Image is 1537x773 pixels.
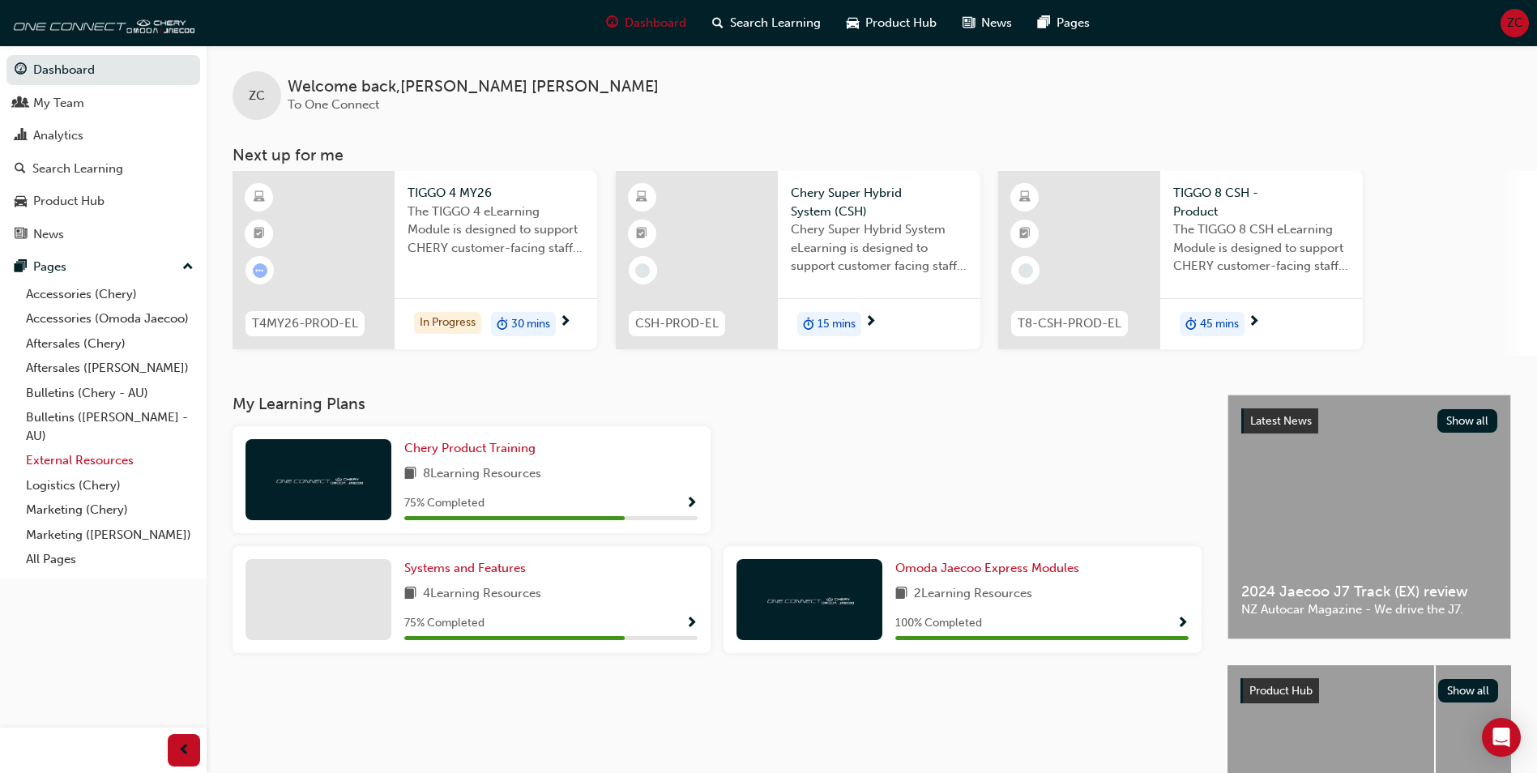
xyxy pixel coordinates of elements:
[404,584,416,604] span: book-icon
[1240,678,1498,704] a: Product HubShow all
[730,14,821,32] span: Search Learning
[1501,9,1529,37] button: ZC
[288,97,379,112] span: To One Connect
[1200,315,1239,334] span: 45 mins
[33,225,64,244] div: News
[1018,263,1033,278] span: learningRecordVerb_NONE-icon
[834,6,950,40] a: car-iconProduct Hub
[497,314,508,335] span: duration-icon
[19,547,200,572] a: All Pages
[895,614,982,633] span: 100 % Completed
[32,160,123,178] div: Search Learning
[559,315,571,330] span: next-icon
[914,584,1032,604] span: 2 Learning Resources
[1173,184,1350,220] span: TIGGO 8 CSH - Product
[1241,408,1497,434] a: Latest NewsShow all
[1248,315,1260,330] span: next-icon
[15,194,27,209] span: car-icon
[699,6,834,40] a: search-iconSearch Learning
[423,584,541,604] span: 4 Learning Resources
[254,187,265,208] span: learningResourceType_ELEARNING-icon
[1438,679,1499,703] button: Show all
[1241,600,1497,619] span: NZ Autocar Magazine - We drive the J7.
[249,87,265,105] span: ZC
[33,126,83,145] div: Analytics
[6,252,200,282] button: Pages
[19,498,200,523] a: Marketing (Chery)
[1482,718,1521,757] div: Open Intercom Messenger
[865,14,937,32] span: Product Hub
[1507,14,1523,32] span: ZC
[19,381,200,406] a: Bulletins (Chery - AU)
[182,257,194,278] span: up-icon
[15,228,27,242] span: news-icon
[765,591,854,607] img: oneconnect
[6,52,200,252] button: DashboardMy TeamAnalyticsSearch LearningProduct HubNews
[791,184,967,220] span: Chery Super Hybrid System (CSH)
[1437,409,1498,433] button: Show all
[178,741,190,761] span: prev-icon
[818,315,856,334] span: 15 mins
[6,121,200,151] a: Analytics
[998,171,1363,349] a: T8-CSH-PROD-ELTIGGO 8 CSH - ProductThe TIGGO 8 CSH eLearning Module is designed to support CHERY ...
[19,405,200,448] a: Bulletins ([PERSON_NAME] - AU)
[635,314,719,333] span: CSH-PROD-EL
[625,14,686,32] span: Dashboard
[865,315,877,330] span: next-icon
[404,559,532,578] a: Systems and Features
[963,13,975,33] span: news-icon
[404,464,416,485] span: book-icon
[15,162,26,177] span: search-icon
[33,258,66,276] div: Pages
[1249,684,1313,698] span: Product Hub
[636,224,647,245] span: booktick-icon
[408,203,584,258] span: The TIGGO 4 eLearning Module is designed to support CHERY customer-facing staff with the product ...
[1176,617,1189,631] span: Show Progress
[404,441,536,455] span: Chery Product Training
[1173,220,1350,275] span: The TIGGO 8 CSH eLearning Module is designed to support CHERY customer-facing staff with the prod...
[636,187,647,208] span: learningResourceType_ELEARNING-icon
[6,154,200,184] a: Search Learning
[685,617,698,631] span: Show Progress
[15,96,27,111] span: people-icon
[847,13,859,33] span: car-icon
[950,6,1025,40] a: news-iconNews
[1241,583,1497,601] span: 2024 Jaecoo J7 Track (EX) review
[404,614,485,633] span: 75 % Completed
[19,523,200,548] a: Marketing ([PERSON_NAME])
[207,146,1537,164] h3: Next up for me
[593,6,699,40] a: guage-iconDashboard
[803,314,814,335] span: duration-icon
[1227,395,1511,639] a: Latest NewsShow all2024 Jaecoo J7 Track (EX) reviewNZ Autocar Magazine - We drive the J7.
[15,129,27,143] span: chart-icon
[414,312,481,334] div: In Progress
[404,439,542,458] a: Chery Product Training
[8,6,194,39] img: oneconnect
[1018,314,1121,333] span: T8-CSH-PROD-EL
[712,13,724,33] span: search-icon
[1057,14,1090,32] span: Pages
[1250,414,1312,428] span: Latest News
[616,171,980,349] a: CSH-PROD-ELChery Super Hybrid System (CSH)Chery Super Hybrid System eLearning is designed to supp...
[33,94,84,113] div: My Team
[1025,6,1103,40] a: pages-iconPages
[408,184,584,203] span: TIGGO 4 MY26
[274,472,363,487] img: oneconnect
[19,331,200,357] a: Aftersales (Chery)
[404,561,526,575] span: Systems and Features
[1019,224,1031,245] span: booktick-icon
[1019,187,1031,208] span: learningResourceType_ELEARNING-icon
[19,448,200,473] a: External Resources
[895,584,907,604] span: book-icon
[15,260,27,275] span: pages-icon
[404,494,485,513] span: 75 % Completed
[511,315,550,334] span: 30 mins
[233,395,1202,413] h3: My Learning Plans
[19,306,200,331] a: Accessories (Omoda Jaecoo)
[606,13,618,33] span: guage-icon
[6,220,200,250] a: News
[895,559,1086,578] a: Omoda Jaecoo Express Modules
[6,88,200,118] a: My Team
[6,186,200,216] a: Product Hub
[685,493,698,514] button: Show Progress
